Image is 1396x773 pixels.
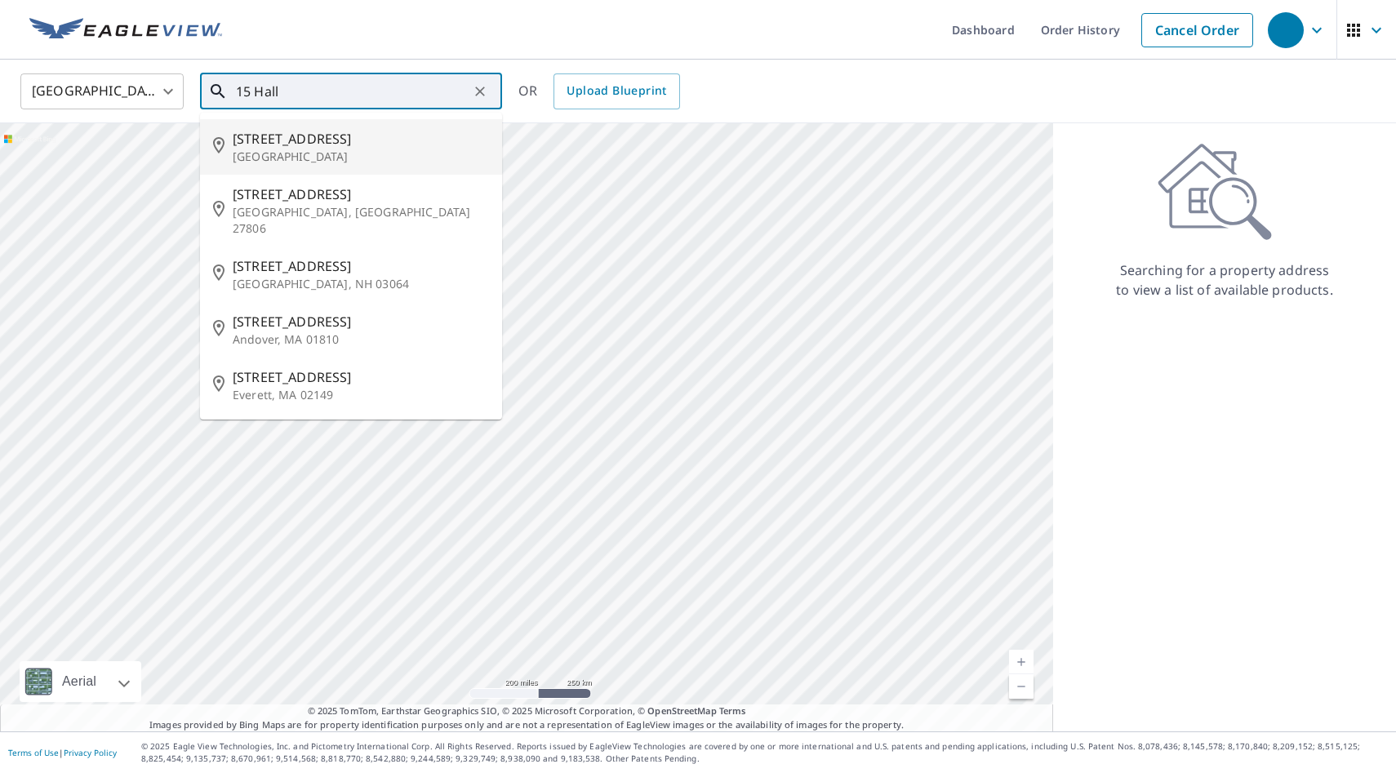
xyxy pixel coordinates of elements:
[469,80,491,103] button: Clear
[1009,650,1034,674] a: Current Level 5, Zoom In
[1141,13,1253,47] a: Cancel Order
[567,81,666,101] span: Upload Blueprint
[647,704,716,717] a: OpenStreetMap
[8,748,117,757] p: |
[20,69,184,114] div: [GEOGRAPHIC_DATA]
[554,73,679,109] a: Upload Blueprint
[64,747,117,758] a: Privacy Policy
[236,69,469,114] input: Search by address or latitude-longitude
[233,331,489,348] p: Andover, MA 01810
[57,661,101,702] div: Aerial
[141,740,1388,765] p: © 2025 Eagle View Technologies, Inc. and Pictometry International Corp. All Rights Reserved. Repo...
[233,184,489,204] span: [STREET_ADDRESS]
[233,312,489,331] span: [STREET_ADDRESS]
[308,704,746,718] span: © 2025 TomTom, Earthstar Geographics SIO, © 2025 Microsoft Corporation, ©
[233,367,489,387] span: [STREET_ADDRESS]
[719,704,746,717] a: Terms
[1009,674,1034,699] a: Current Level 5, Zoom Out
[233,204,489,237] p: [GEOGRAPHIC_DATA], [GEOGRAPHIC_DATA] 27806
[233,149,489,165] p: [GEOGRAPHIC_DATA]
[233,387,489,403] p: Everett, MA 02149
[1115,260,1334,300] p: Searching for a property address to view a list of available products.
[518,73,680,109] div: OR
[233,276,489,292] p: [GEOGRAPHIC_DATA], NH 03064
[233,129,489,149] span: [STREET_ADDRESS]
[233,256,489,276] span: [STREET_ADDRESS]
[29,18,222,42] img: EV Logo
[8,747,59,758] a: Terms of Use
[20,661,141,702] div: Aerial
